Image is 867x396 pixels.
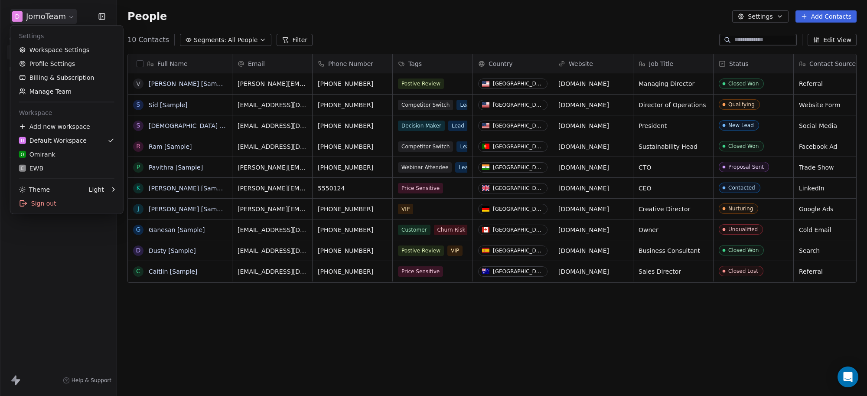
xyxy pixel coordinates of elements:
[14,106,120,120] div: Workspace
[19,164,43,173] div: EWB
[14,120,120,134] div: Add new workspace
[14,196,120,210] div: Sign out
[14,85,120,98] a: Manage Team
[19,136,87,145] div: Default Workspace
[14,43,120,57] a: Workspace Settings
[14,29,120,43] div: Settings
[89,185,104,194] div: Light
[21,165,24,171] span: E
[19,185,50,194] div: Theme
[21,151,24,157] span: O
[14,71,120,85] a: Billing & Subscription
[19,150,55,159] div: Omirank
[14,57,120,71] a: Profile Settings
[21,137,24,144] span: D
